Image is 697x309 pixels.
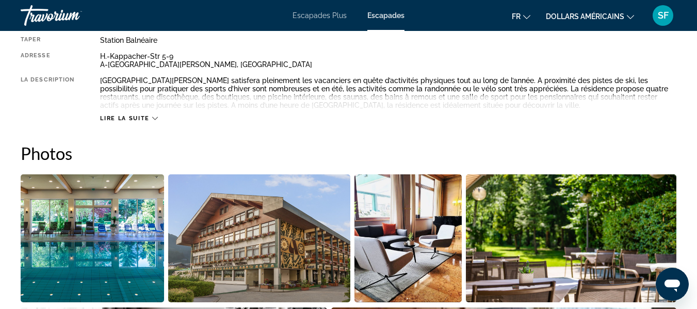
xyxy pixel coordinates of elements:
button: Menu utilisateur [650,5,676,26]
div: Station balnéaire [100,36,676,44]
button: Changer de devise [546,9,634,24]
font: SF [658,10,669,21]
h2: Photos [21,143,676,164]
div: [GEOGRAPHIC_DATA][PERSON_NAME] satisfera pleinement les vacanciers en quête d’activités physiques... [100,76,676,109]
div: H.-Kappacher-Str 5-9 A-[GEOGRAPHIC_DATA][PERSON_NAME], [GEOGRAPHIC_DATA] [100,52,676,69]
div: La description [21,76,74,109]
a: Escapades Plus [293,11,347,20]
button: Open full-screen image slider [21,174,164,303]
div: Taper [21,36,74,44]
iframe: Bouton de lancement de la fenêtre de messagerie [656,268,689,301]
div: Adresse [21,52,74,69]
button: Open full-screen image slider [168,174,350,303]
button: Open full-screen image slider [466,174,676,303]
button: Open full-screen image slider [354,174,462,303]
font: dollars américains [546,12,624,21]
a: Travorium [21,2,124,29]
button: Lire la suite [100,115,157,122]
button: Changer de langue [512,9,530,24]
font: fr [512,12,521,21]
span: Lire la suite [100,115,149,122]
a: Escapades [367,11,404,20]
